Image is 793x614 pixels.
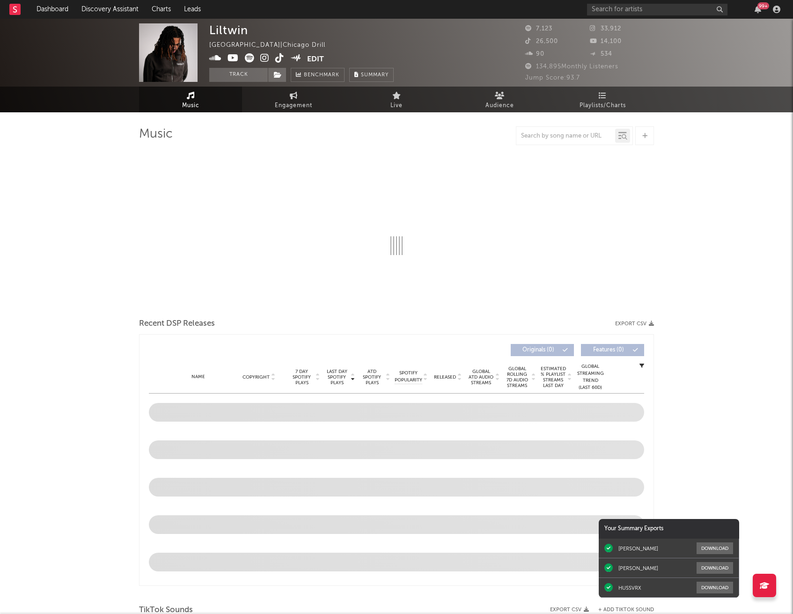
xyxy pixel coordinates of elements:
div: Liltwin [209,23,248,37]
button: + Add TikTok Sound [589,607,654,613]
button: Features(0) [581,344,644,356]
a: Benchmark [291,68,345,82]
span: Playlists/Charts [580,100,626,111]
button: + Add TikTok Sound [598,607,654,613]
span: Global ATD Audio Streams [468,369,494,386]
span: 534 [590,51,612,57]
a: Audience [448,87,551,112]
span: 90 [525,51,544,57]
a: Playlists/Charts [551,87,654,112]
span: Released [434,374,456,380]
span: Features ( 0 ) [587,347,630,353]
input: Search by song name or URL [516,132,615,140]
span: 33,912 [590,26,621,32]
span: Spotify Popularity [395,370,422,384]
a: Engagement [242,87,345,112]
div: [GEOGRAPHIC_DATA] | Chicago Drill [209,40,336,51]
span: Engagement [275,100,312,111]
div: Name [168,373,229,380]
div: [PERSON_NAME] [618,565,658,571]
span: 14,100 [590,38,622,44]
span: 7 Day Spotify Plays [289,369,314,386]
span: Copyright [242,374,270,380]
button: Export CSV [550,607,589,613]
span: Estimated % Playlist Streams Last Day [540,366,566,388]
span: Recent DSP Releases [139,318,215,329]
span: Global Rolling 7D Audio Streams [504,366,530,388]
button: Export CSV [615,321,654,327]
button: Download [697,562,733,574]
button: Originals(0) [511,344,574,356]
span: Benchmark [304,70,339,81]
div: Global Streaming Trend (Last 60D) [576,363,604,391]
input: Search for artists [587,4,727,15]
button: Download [697,542,733,554]
button: 99+ [755,6,761,13]
span: Audience [485,100,514,111]
a: Music [139,87,242,112]
div: HUSSVRX [618,585,641,591]
a: Live [345,87,448,112]
span: 26,500 [525,38,558,44]
button: Summary [349,68,394,82]
span: Originals ( 0 ) [517,347,560,353]
span: Last Day Spotify Plays [324,369,349,386]
button: Edit [307,53,324,65]
span: ATD Spotify Plays [360,369,384,386]
span: 7,123 [525,26,552,32]
div: [PERSON_NAME] [618,545,658,552]
div: Your Summary Exports [599,519,739,539]
span: 134,895 Monthly Listeners [525,64,618,70]
span: Music [182,100,199,111]
button: Download [697,582,733,593]
div: 99 + [757,2,769,9]
button: Track [209,68,268,82]
span: Live [390,100,403,111]
span: Jump Score: 93.7 [525,75,580,81]
span: Summary [361,73,389,78]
